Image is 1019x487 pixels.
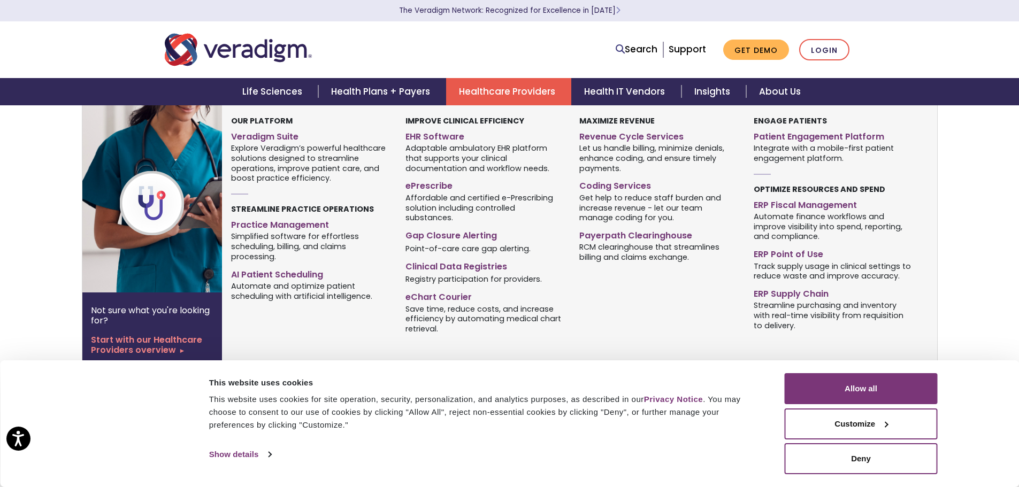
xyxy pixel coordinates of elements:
[644,395,703,404] a: Privacy Notice
[579,127,737,143] a: Revenue Cycle Services
[209,393,761,431] div: This website uses cookies for site operation, security, personalization, and analytics purposes, ...
[231,280,389,301] span: Automate and optimize patient scheduling with artificial intelligence.
[405,115,524,126] strong: Improve Clinical Efficiency
[446,78,571,105] a: Healthcare Providers
[785,443,938,474] button: Deny
[723,40,789,60] a: Get Demo
[616,42,657,57] a: Search
[616,5,620,16] span: Learn More
[405,243,531,253] span: Point-of-care care gap alerting.
[754,300,911,331] span: Streamline purchasing and inventory with real-time visibility from requisition to delivery.
[82,105,255,292] img: Healthcare Provider
[405,288,563,303] a: eChart Courier
[209,376,761,389] div: This website uses cookies
[405,192,563,223] span: Affordable and certified e-Prescribing solution including controlled substances.
[754,211,911,242] span: Automate finance workflows and improve visibility into spend, reporting, and compliance.
[754,115,827,126] strong: Engage Patients
[754,196,911,211] a: ERP Fiscal Management
[754,260,911,281] span: Track supply usage in clinical settings to reduce waste and improve accuracy.
[754,143,911,164] span: Integrate with a mobile-first patient engagement platform.
[681,78,746,105] a: Insights
[231,231,389,262] span: Simplified software for effortless scheduling, billing, and claims processing.
[754,127,911,143] a: Patient Engagement Platform
[405,127,563,143] a: EHR Software
[91,305,213,326] p: Not sure what you're looking for?
[579,192,737,223] span: Get help to reduce staff burden and increase revenue - let our team manage coding for you.
[405,303,563,334] span: Save time, reduce costs, and increase efficiency by automating medical chart retrieval.
[785,373,938,404] button: Allow all
[405,257,563,273] a: Clinical Data Registries
[405,143,563,174] span: Adaptable ambulatory EHR platform that supports your clinical documentation and workflow needs.
[754,284,911,300] a: ERP Supply Chain
[229,78,318,105] a: Life Sciences
[231,143,389,183] span: Explore Veradigm’s powerful healthcare solutions designed to streamline operations, improve patie...
[579,226,737,242] a: Payerpath Clearinghouse
[318,78,446,105] a: Health Plans + Payers
[405,226,563,242] a: Gap Closure Alerting
[231,265,389,281] a: AI Patient Scheduling
[579,143,737,174] span: Let us handle billing, minimize denials, enhance coding, and ensure timely payments.
[571,78,681,105] a: Health IT Vendors
[209,446,271,462] a: Show details
[785,408,938,439] button: Customize
[405,176,563,192] a: ePrescribe
[91,335,213,355] a: Start with our Healthcare Providers overview
[579,176,737,192] a: Coding Services
[231,204,374,214] strong: Streamline Practice Operations
[579,115,655,126] strong: Maximize Revenue
[165,32,312,67] img: Veradigm logo
[799,39,849,61] a: Login
[399,5,620,16] a: The Veradigm Network: Recognized for Excellence in [DATE]Learn More
[746,78,814,105] a: About Us
[754,184,885,195] strong: Optimize Resources and Spend
[231,127,389,143] a: Veradigm Suite
[669,43,706,56] a: Support
[579,242,737,262] span: RCM clearinghouse that streamlines billing and claims exchange.
[231,115,293,126] strong: Our Platform
[754,245,911,260] a: ERP Point of Use
[405,274,542,284] span: Registry participation for providers.
[231,215,389,231] a: Practice Management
